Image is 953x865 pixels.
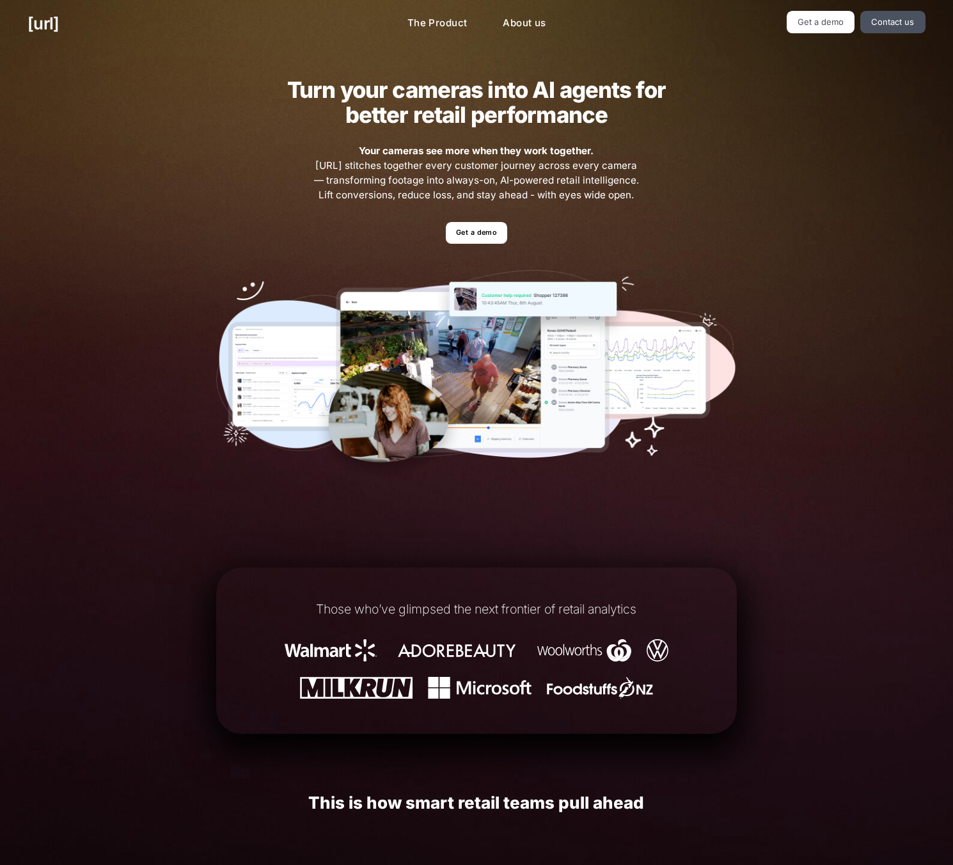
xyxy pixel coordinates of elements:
[397,11,478,36] a: The Product
[860,11,925,33] a: Contact us
[428,677,532,699] img: Microsoft
[787,11,855,33] a: Get a demo
[244,603,709,617] h1: Those who’ve glimpsed the next frontier of retail analytics
[647,639,669,662] img: Volkswagen
[492,11,556,36] a: About us
[216,793,737,812] h1: This is how smart retail teams pull ahead
[300,677,413,699] img: Milkrun
[267,77,686,127] h2: Turn your cameras into AI agents for better retail performance
[28,11,59,36] a: [URL]
[537,639,631,662] img: Woolworths
[216,270,737,482] img: Our tools
[547,677,653,699] img: Foodstuffs NZ
[392,639,522,662] img: Adore Beauty
[446,222,507,244] a: Get a demo
[285,639,377,662] img: Walmart
[312,144,641,202] span: [URL] stitches together every customer journey across every camera — transforming footage into al...
[359,145,594,157] strong: Your cameras see more when they work together.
